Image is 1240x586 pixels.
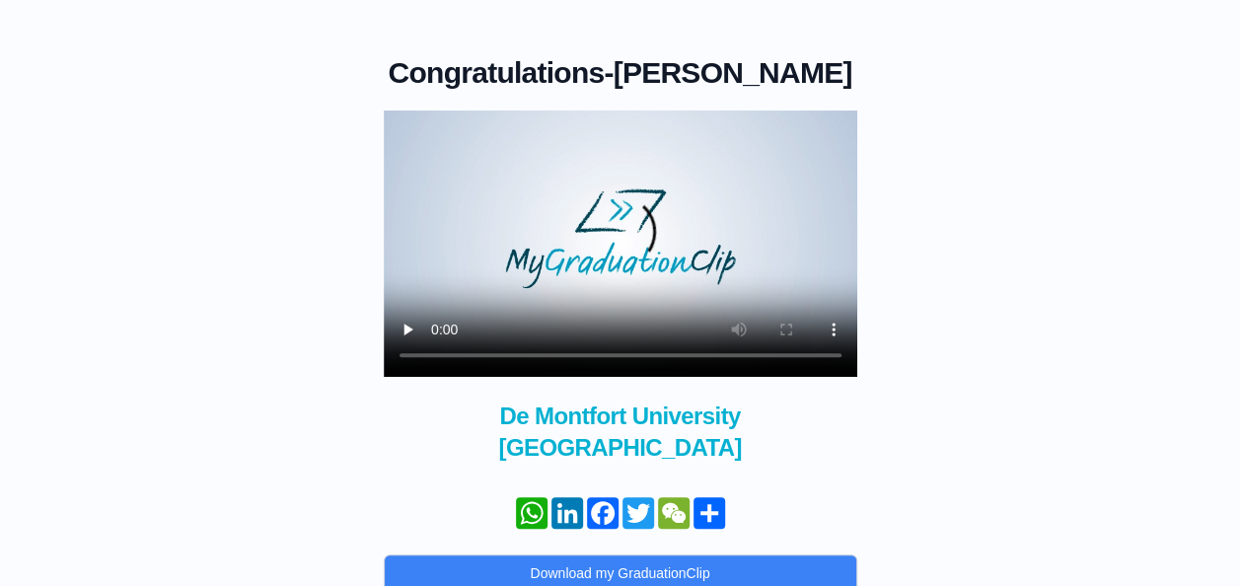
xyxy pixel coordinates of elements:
[384,401,857,464] span: De Montfort University [GEOGRAPHIC_DATA]
[614,56,852,89] span: [PERSON_NAME]
[620,497,656,529] a: Twitter
[656,497,692,529] a: WeChat
[692,497,727,529] a: Share
[514,497,549,529] a: WhatsApp
[549,497,585,529] a: LinkedIn
[585,497,620,529] a: Facebook
[384,55,857,91] h1: -
[389,56,605,89] span: Congratulations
